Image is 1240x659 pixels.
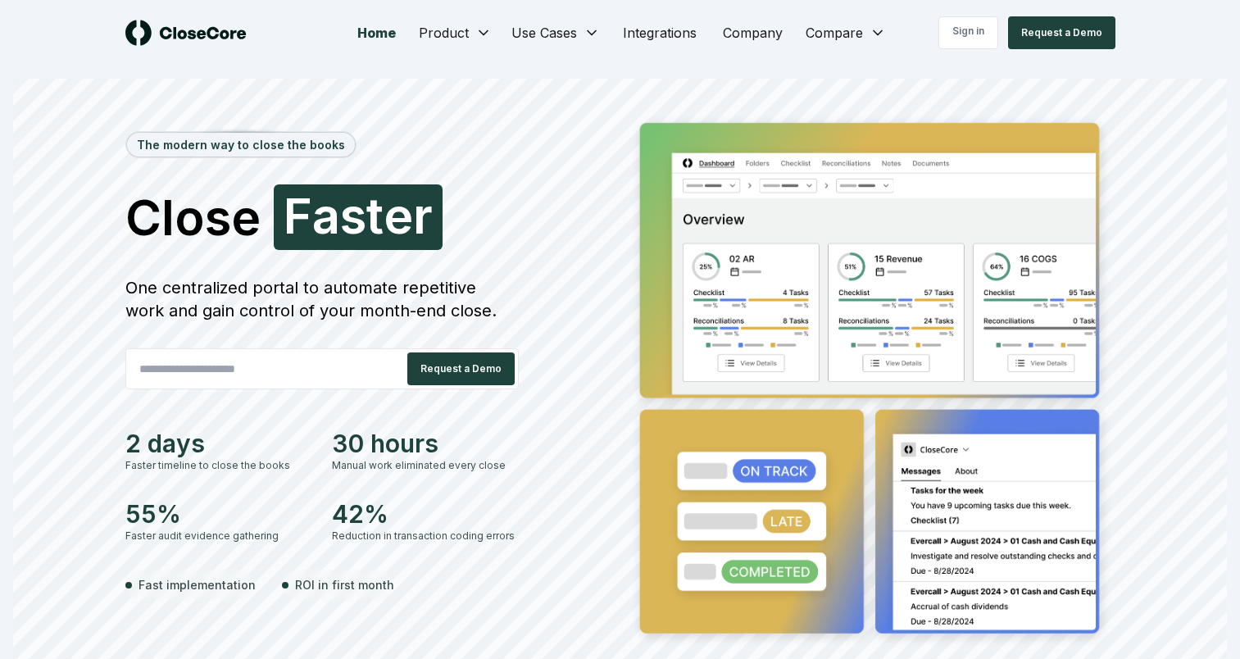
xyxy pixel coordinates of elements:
[332,458,519,473] div: Manual work eliminated every close
[344,16,409,49] a: Home
[710,16,796,49] a: Company
[312,191,340,240] span: a
[1008,16,1115,49] button: Request a Demo
[332,429,519,458] div: 30 hours
[384,191,413,240] span: e
[125,429,312,458] div: 2 days
[409,16,502,49] button: Product
[125,499,312,529] div: 55%
[125,529,312,543] div: Faster audit evidence gathering
[127,133,355,157] div: The modern way to close the books
[125,193,261,242] span: Close
[340,191,366,240] span: s
[332,529,519,543] div: Reduction in transaction coding errors
[796,16,896,49] button: Compare
[511,23,577,43] span: Use Cases
[627,111,1115,651] img: Jumbotron
[366,191,384,240] span: t
[419,23,469,43] span: Product
[938,16,998,49] a: Sign in
[407,352,515,385] button: Request a Demo
[125,276,519,322] div: One centralized portal to automate repetitive work and gain control of your month-end close.
[125,20,247,46] img: logo
[413,191,433,240] span: r
[284,191,312,240] span: F
[295,576,394,593] span: ROI in first month
[806,23,863,43] span: Compare
[610,16,710,49] a: Integrations
[125,458,312,473] div: Faster timeline to close the books
[139,576,256,593] span: Fast implementation
[332,499,519,529] div: 42%
[502,16,610,49] button: Use Cases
